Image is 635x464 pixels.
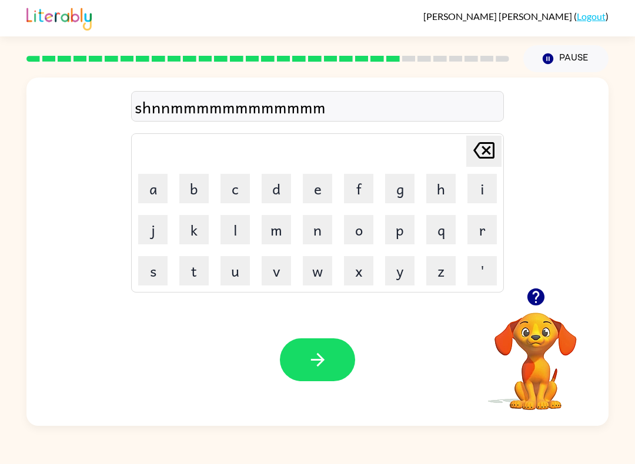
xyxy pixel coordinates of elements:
[220,256,250,285] button: u
[467,256,497,285] button: '
[467,174,497,203] button: i
[344,256,373,285] button: x
[220,215,250,244] button: l
[262,215,291,244] button: m
[135,95,500,119] div: shnnmmmmmmmmmmmm
[577,11,606,22] a: Logout
[303,215,332,244] button: n
[426,256,456,285] button: z
[26,5,92,31] img: Literably
[220,174,250,203] button: c
[179,256,209,285] button: t
[262,256,291,285] button: v
[467,215,497,244] button: r
[344,215,373,244] button: o
[426,215,456,244] button: q
[138,174,168,203] button: a
[523,45,609,72] button: Pause
[477,294,594,412] video: Your browser must support playing .mp4 files to use Literably. Please try using another browser.
[303,256,332,285] button: w
[385,174,415,203] button: g
[262,174,291,203] button: d
[179,215,209,244] button: k
[138,215,168,244] button: j
[423,11,609,22] div: ( )
[385,256,415,285] button: y
[138,256,168,285] button: s
[179,174,209,203] button: b
[344,174,373,203] button: f
[303,174,332,203] button: e
[385,215,415,244] button: p
[426,174,456,203] button: h
[423,11,574,22] span: [PERSON_NAME] [PERSON_NAME]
